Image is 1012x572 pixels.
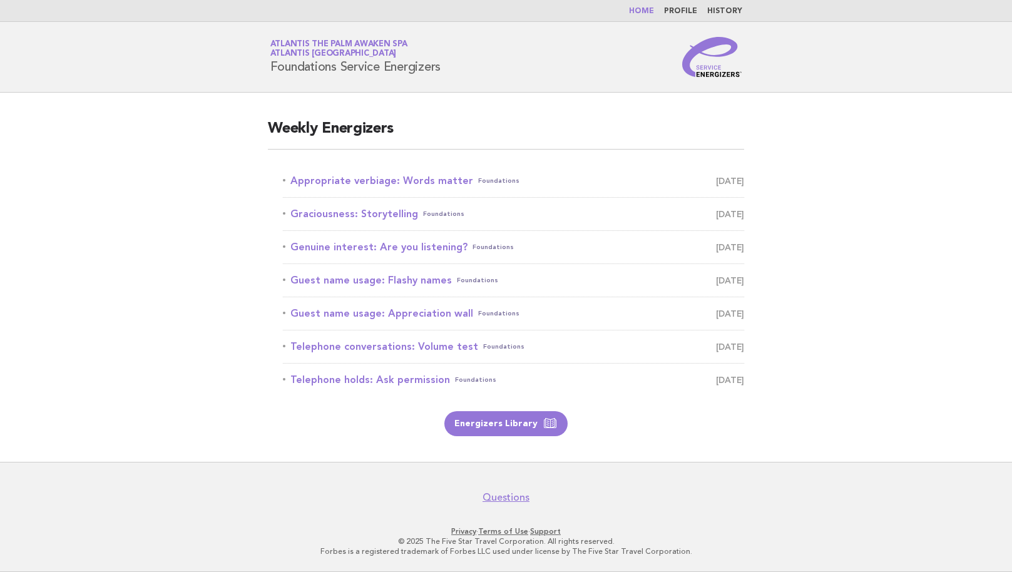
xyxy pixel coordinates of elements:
[283,371,744,389] a: Telephone holds: Ask permissionFoundations [DATE]
[716,272,744,289] span: [DATE]
[283,205,744,223] a: Graciousness: StorytellingFoundations [DATE]
[283,172,744,190] a: Appropriate verbiage: Words matterFoundations [DATE]
[483,338,524,355] span: Foundations
[455,371,496,389] span: Foundations
[629,8,654,15] a: Home
[483,491,529,504] a: Questions
[451,527,476,536] a: Privacy
[530,527,561,536] a: Support
[444,411,568,436] a: Energizers Library
[270,40,407,58] a: Atlantis The Palm Awaken SpaAtlantis [GEOGRAPHIC_DATA]
[478,305,519,322] span: Foundations
[716,305,744,322] span: [DATE]
[283,338,744,355] a: Telephone conversations: Volume testFoundations [DATE]
[478,172,519,190] span: Foundations
[123,526,889,536] p: · ·
[716,172,744,190] span: [DATE]
[664,8,697,15] a: Profile
[716,205,744,223] span: [DATE]
[682,37,742,77] img: Service Energizers
[707,8,742,15] a: History
[270,41,441,73] h1: Foundations Service Energizers
[283,238,744,256] a: Genuine interest: Are you listening?Foundations [DATE]
[283,272,744,289] a: Guest name usage: Flashy namesFoundations [DATE]
[716,371,744,389] span: [DATE]
[283,305,744,322] a: Guest name usage: Appreciation wallFoundations [DATE]
[716,238,744,256] span: [DATE]
[423,205,464,223] span: Foundations
[457,272,498,289] span: Foundations
[268,119,744,150] h2: Weekly Energizers
[716,338,744,355] span: [DATE]
[270,50,397,58] span: Atlantis [GEOGRAPHIC_DATA]
[473,238,514,256] span: Foundations
[123,546,889,556] p: Forbes is a registered trademark of Forbes LLC used under license by The Five Star Travel Corpora...
[478,527,528,536] a: Terms of Use
[123,536,889,546] p: © 2025 The Five Star Travel Corporation. All rights reserved.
